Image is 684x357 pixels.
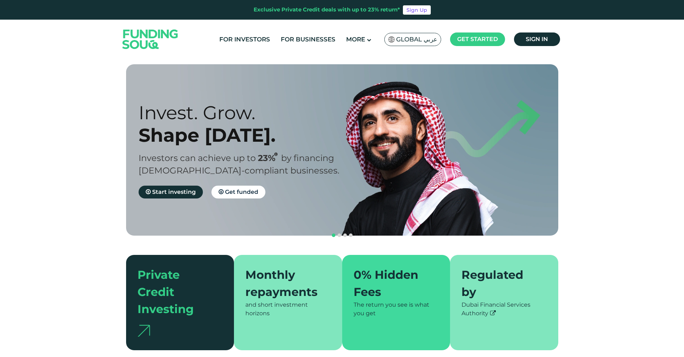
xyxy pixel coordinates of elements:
[245,301,331,318] div: and short investment horizons
[331,232,336,238] button: navigation
[139,124,355,146] div: Shape [DATE].
[457,36,498,42] span: Get started
[396,35,437,44] span: Global عربي
[152,188,196,195] span: Start investing
[461,301,547,318] div: Dubai Financial Services Authority
[139,153,256,163] span: Investors can achieve up to
[354,301,439,318] div: The return you see is what you get
[138,325,150,337] img: arrow
[342,232,348,238] button: navigation
[211,186,265,198] a: Get funded
[139,186,203,198] a: Start investing
[348,232,354,238] button: navigation
[403,5,431,15] a: Sign Up
[138,266,214,318] div: Private Credit Investing
[139,101,355,124] div: Invest. Grow.
[115,21,185,57] img: Logo
[254,6,400,14] div: Exclusive Private Credit deals with up to 23% return*
[461,266,538,301] div: Regulated by
[336,232,342,238] button: navigation
[225,188,258,195] span: Get funded
[274,152,278,156] i: 23% IRR (expected) ~ 15% Net yield (expected)
[218,34,272,45] a: For Investors
[388,36,395,42] img: SA Flag
[245,266,322,301] div: Monthly repayments
[354,266,430,301] div: 0% Hidden Fees
[258,153,281,163] span: 23%
[514,32,560,46] a: Sign in
[346,36,365,43] span: More
[279,34,337,45] a: For Businesses
[526,36,548,42] span: Sign in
